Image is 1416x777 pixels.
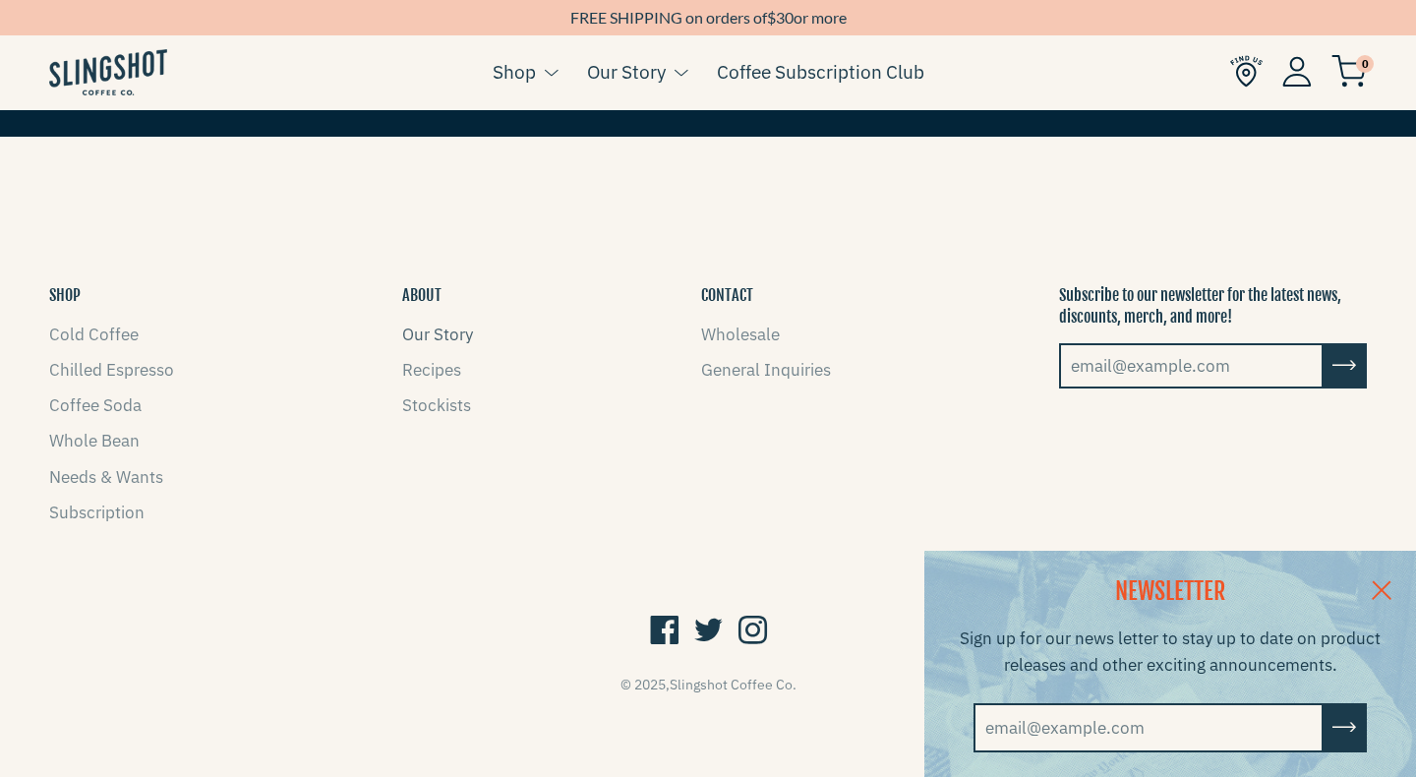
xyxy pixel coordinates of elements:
button: SHOP [49,284,81,306]
a: Recipes [402,359,461,381]
a: Chilled Espresso [49,359,174,381]
img: cart [1331,55,1367,88]
a: Stockists [402,394,471,416]
img: Find Us [1230,55,1263,88]
a: General Inquiries [701,359,831,381]
button: ABOUT [402,284,442,306]
a: Cold Coffee [49,324,139,345]
a: Shop [493,57,536,87]
a: Coffee Soda [49,394,142,416]
input: email@example.com [973,703,1324,752]
a: Our Story [402,324,473,345]
img: Account [1282,56,1312,87]
p: Subscribe to our newsletter for the latest news, discounts, merch, and more! [1059,284,1367,329]
p: Sign up for our news letter to stay up to date on product releases and other exciting announcements. [949,626,1391,679]
input: email@example.com [1059,343,1324,388]
a: 0 [1331,60,1367,84]
button: CONTACT [701,284,753,306]
h2: NEWSLETTER [949,575,1391,609]
span: 0 [1356,55,1374,73]
a: Whole Bean [49,430,140,451]
span: 30 [776,8,794,27]
a: Subscription [49,502,145,523]
a: Coffee Subscription Club [717,57,924,87]
span: $ [767,8,776,27]
a: Needs & Wants [49,466,163,488]
a: Wholesale [701,324,780,345]
a: Our Story [587,57,666,87]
